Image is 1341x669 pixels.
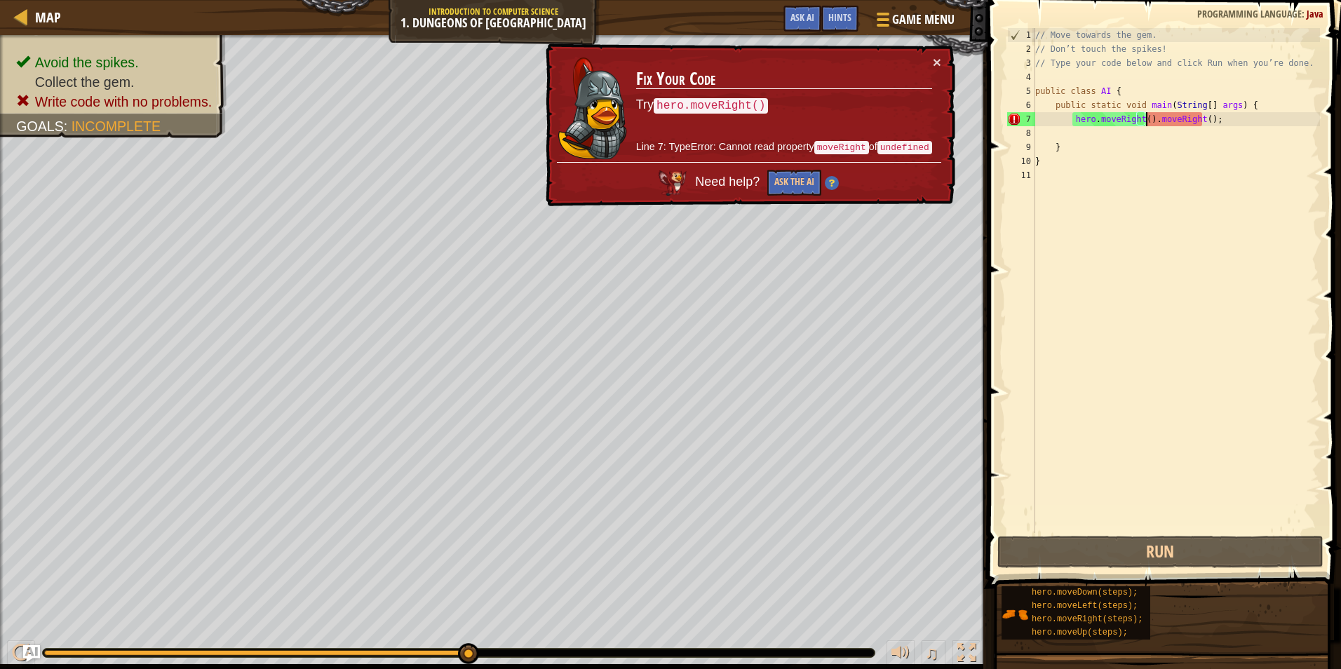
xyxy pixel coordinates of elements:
button: Ask the AI [767,170,821,196]
span: Map [35,8,61,27]
span: Incomplete [72,119,161,134]
span: Goals [16,119,64,134]
span: Programming language [1197,7,1302,20]
div: 7 [1007,112,1035,126]
div: 2 [1007,42,1035,56]
img: portrait.png [1002,601,1028,628]
span: Need help? [695,175,763,189]
div: 10 [1007,154,1035,168]
a: Map [28,8,61,27]
span: : [64,119,72,134]
p: Line 7: TypeError: Cannot read property of [636,140,932,155]
code: hero.moveRight() [654,98,768,114]
li: Write code with no problems. [16,92,212,111]
button: × [933,55,941,69]
code: moveRight [814,141,869,154]
button: Game Menu [865,6,963,39]
div: 1 [1008,28,1035,42]
span: Write code with no problems. [35,94,212,109]
div: 5 [1007,84,1035,98]
span: hero.moveLeft(steps); [1032,601,1138,611]
div: 3 [1007,56,1035,70]
button: Run [997,536,1324,568]
span: Hints [828,11,851,24]
button: Ask AI [783,6,821,32]
span: Game Menu [892,11,955,29]
span: Avoid the spikes. [35,55,139,70]
span: Collect the gem. [35,74,135,90]
h3: Fix Your Code [636,69,932,89]
div: 9 [1007,140,1035,154]
span: Ask AI [790,11,814,24]
img: AI [659,170,687,196]
button: Ask AI [23,645,40,662]
div: 6 [1007,98,1035,112]
li: Avoid the spikes. [16,53,212,72]
li: Collect the gem. [16,72,212,92]
button: Toggle fullscreen [952,640,981,669]
button: Adjust volume [887,640,915,669]
div: 4 [1007,70,1035,84]
button: Ctrl + P: Play [7,640,35,669]
span: Java [1307,7,1323,20]
span: ♫ [924,642,938,663]
img: duck_hattori.png [558,58,628,160]
span: hero.moveUp(steps); [1032,628,1128,637]
code: undefined [877,141,932,154]
p: Try [636,96,932,114]
img: Hint [825,176,839,190]
span: : [1302,7,1307,20]
div: 8 [1007,126,1035,140]
div: 11 [1007,168,1035,182]
span: hero.moveRight(steps); [1032,614,1143,624]
button: ♫ [922,640,945,669]
span: hero.moveDown(steps); [1032,588,1138,597]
